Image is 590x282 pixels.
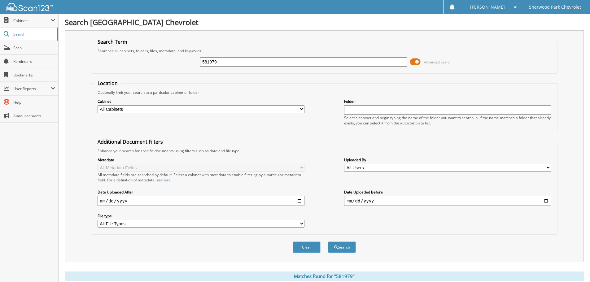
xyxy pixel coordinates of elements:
[163,177,171,183] a: here
[65,271,584,281] div: Matches found for "581979"
[94,80,121,87] legend: Location
[470,5,505,9] span: [PERSON_NAME]
[13,32,54,37] span: Search
[98,189,304,195] label: Date Uploaded After
[94,48,554,54] div: Searches all cabinets, folders, files, metadata, and keywords
[344,115,551,126] div: Select a cabinet and begin typing the name of the folder you want to search in. If the name match...
[13,59,55,64] span: Reminders
[98,196,304,206] input: start
[293,241,321,253] button: Clear
[98,99,304,104] label: Cabinet
[328,241,356,253] button: Search
[6,3,53,11] img: scan123-logo-white.svg
[344,189,551,195] label: Date Uploaded Before
[13,113,55,119] span: Announcements
[13,45,55,50] span: Scan
[13,72,55,78] span: Bookmarks
[13,18,51,23] span: Cabinets
[13,86,51,91] span: User Reports
[94,38,130,45] legend: Search Term
[94,90,554,95] div: Optionally limit your search to a particular cabinet or folder
[529,5,581,9] span: Sherwood Park Chevrolet
[98,172,304,183] div: All metadata fields are searched by default. Select a cabinet with metadata to enable filtering b...
[344,196,551,206] input: end
[94,138,166,145] legend: Additional Document Filters
[424,60,452,64] span: Advanced Search
[13,100,55,105] span: Help
[98,157,304,163] label: Metadata
[344,157,551,163] label: Uploaded By
[98,213,304,219] label: File type
[65,17,584,27] h1: Search [GEOGRAPHIC_DATA] Chevrolet
[344,99,551,104] label: Folder
[94,148,554,154] div: Enhance your search for specific documents using filters such as date and file type.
